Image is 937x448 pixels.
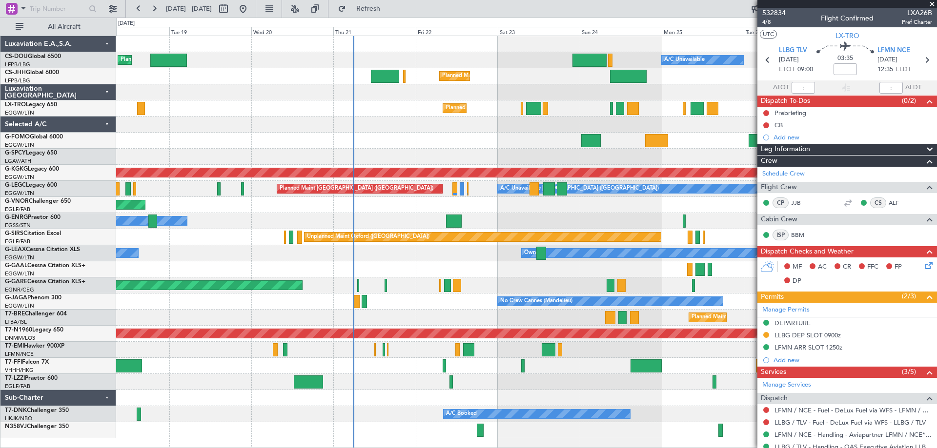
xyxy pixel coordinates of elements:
[793,262,802,272] span: MF
[779,55,799,65] span: [DATE]
[762,169,805,179] a: Schedule Crew
[5,214,28,220] span: G-ENRG
[5,270,34,277] a: EGGW/LTN
[5,54,28,59] span: CS-DOU
[761,367,786,378] span: Services
[5,61,30,68] a: LFPB/LBG
[773,230,789,240] div: ISP
[896,65,911,75] span: ELDT
[5,383,30,390] a: EGLF/FAB
[791,198,813,207] a: JJB
[902,18,932,26] span: Pref Charter
[442,69,596,83] div: Planned Maint [GEOGRAPHIC_DATA] ([GEOGRAPHIC_DATA])
[761,292,784,303] span: Permits
[761,96,810,107] span: Dispatch To-Dos
[5,231,23,236] span: G-SIRS
[5,318,27,326] a: LTBA/ISL
[121,53,274,67] div: Planned Maint [GEOGRAPHIC_DATA] ([GEOGRAPHIC_DATA])
[774,109,806,117] div: Prebriefing
[5,198,71,204] a: G-VNORChallenger 650
[761,144,810,155] span: Leg Information
[5,408,69,413] a: T7-DNKChallenger 350
[5,141,34,149] a: EGGW/LTN
[5,302,34,310] a: EGGW/LTN
[333,1,392,17] button: Refresh
[5,295,27,301] span: G-JAGA
[5,375,58,381] a: T7-LZZIPraetor 600
[5,182,57,188] a: G-LEGCLegacy 600
[5,327,63,333] a: T7-N1960Legacy 650
[774,331,841,339] div: LLBG DEP SLOT 0900z
[5,351,34,358] a: LFMN/NCE
[5,109,34,117] a: EGGW/LTN
[792,82,815,94] input: --:--
[348,5,389,12] span: Refresh
[791,231,813,239] a: BBM
[5,166,28,172] span: G-KGKG
[5,247,26,253] span: G-LEAX
[5,102,57,108] a: LX-TROLegacy 650
[877,55,897,65] span: [DATE]
[5,415,32,422] a: HKJK/NBO
[251,27,333,36] div: Wed 20
[5,375,25,381] span: T7-LZZI
[5,157,31,165] a: LGAV/ATH
[5,295,61,301] a: G-JAGAPhenom 300
[774,406,932,414] a: LFMN / NCE - Fuel - DeLux Fuel via WFS - LFMN / NCE
[774,121,783,129] div: CB
[5,263,85,269] a: G-GAALCessna Citation XLS+
[5,343,64,349] a: T7-EMIHawker 900XP
[5,150,26,156] span: G-SPCY
[580,27,662,36] div: Sun 24
[761,156,777,167] span: Crew
[446,101,599,116] div: Planned Maint [GEOGRAPHIC_DATA] ([GEOGRAPHIC_DATA])
[5,198,29,204] span: G-VNOR
[118,19,135,28] div: [DATE]
[5,311,25,317] span: T7-BRE
[87,27,169,36] div: Mon 18
[5,77,30,84] a: LFPB/LBG
[774,133,932,141] div: Add new
[902,367,916,377] span: (3/5)
[761,182,797,193] span: Flight Crew
[5,214,61,220] a: G-ENRGPraetor 600
[877,46,910,56] span: LFMN NCE
[5,231,61,236] a: G-SIRSCitation Excel
[5,263,27,269] span: G-GAAL
[774,343,842,351] div: LFMN ARR SLOT 1250z
[821,13,874,23] div: Flight Confirmed
[5,70,26,76] span: CS-JHH
[25,23,103,30] span: All Aircraft
[902,96,916,106] span: (0/2)
[333,27,415,36] div: Thu 21
[5,182,26,188] span: G-LEGC
[692,310,845,325] div: Planned Maint [GEOGRAPHIC_DATA] ([GEOGRAPHIC_DATA])
[5,359,22,365] span: T7-FFI
[774,430,932,439] a: LFMN / NCE - Handling - Aviapartner LFMN / NCE*****MY HANDLING****
[5,102,26,108] span: LX-TRO
[5,222,31,229] a: EGSS/STN
[5,408,27,413] span: T7-DNK
[889,198,911,207] a: ALF
[5,334,35,342] a: DNMM/LOS
[773,83,789,93] span: ATOT
[818,262,827,272] span: AC
[5,343,24,349] span: T7-EMI
[5,254,34,261] a: EGGW/LTN
[774,418,926,427] a: LLBG / TLV - Fuel - DeLux Fuel via WFS - LLBG / TLV
[169,27,251,36] div: Tue 19
[744,27,826,36] div: Tue 26
[762,380,811,390] a: Manage Services
[5,327,32,333] span: T7-N1960
[762,18,786,26] span: 4/8
[762,305,810,315] a: Manage Permits
[280,181,433,196] div: Planned Maint [GEOGRAPHIC_DATA] ([GEOGRAPHIC_DATA])
[905,83,921,93] span: ALDT
[877,65,893,75] span: 12:35
[5,206,30,213] a: EGLF/FAB
[5,367,34,374] a: VHHH/HKG
[5,359,49,365] a: T7-FFIFalcon 7X
[5,424,69,429] a: N358VJChallenger 350
[5,174,34,181] a: EGGW/LTN
[902,8,932,18] span: LXA26B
